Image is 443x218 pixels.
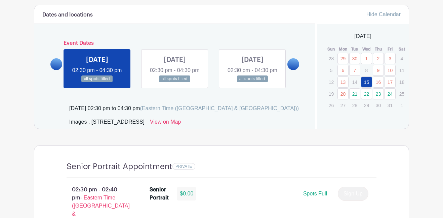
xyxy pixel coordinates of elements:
[385,65,396,76] a: 10
[140,105,299,111] span: (Eastern Time ([GEOGRAPHIC_DATA] & [GEOGRAPHIC_DATA]))
[326,53,337,64] p: 28
[67,162,172,172] h4: Senior Portrait Appointment
[349,46,361,53] th: Tue
[366,11,401,17] a: Hide Calendar
[361,76,372,88] a: 15
[384,46,396,53] th: Fri
[361,88,372,99] a: 22
[385,88,396,99] a: 24
[175,164,192,169] span: PRIVATE
[69,118,145,129] div: Images , [STREET_ADDRESS]
[355,32,371,40] span: [DATE]
[396,46,408,53] th: Sat
[337,46,349,53] th: Mon
[373,88,384,99] a: 23
[361,100,372,111] p: 29
[337,100,349,111] p: 27
[385,76,396,88] a: 17
[326,77,337,87] p: 12
[361,46,372,53] th: Wed
[361,65,372,75] p: 8
[326,100,337,111] p: 26
[396,100,407,111] p: 1
[385,100,396,111] p: 31
[177,187,196,200] div: $0.00
[396,77,407,87] p: 18
[396,53,407,64] p: 4
[349,53,360,64] a: 30
[372,46,384,53] th: Thu
[337,53,349,64] a: 29
[349,77,360,87] p: 14
[337,76,349,88] a: 13
[303,191,327,196] span: Spots Full
[326,89,337,99] p: 19
[373,53,384,64] a: 2
[337,65,349,76] a: 6
[373,65,384,76] a: 9
[150,118,181,129] a: View on Map
[337,88,349,99] a: 20
[349,100,360,111] p: 28
[373,100,384,111] p: 30
[361,53,372,64] a: 1
[396,65,407,75] p: 11
[373,76,384,88] a: 16
[349,88,360,99] a: 21
[62,40,287,46] h6: Event Dates
[349,65,360,76] a: 7
[69,104,299,113] div: [DATE] 02:30 pm to 04:30 pm
[385,53,396,64] a: 3
[326,65,337,75] p: 5
[150,186,169,202] div: Senior Portrait
[396,89,407,99] p: 25
[325,46,337,53] th: Sun
[42,12,93,18] h6: Dates and locations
